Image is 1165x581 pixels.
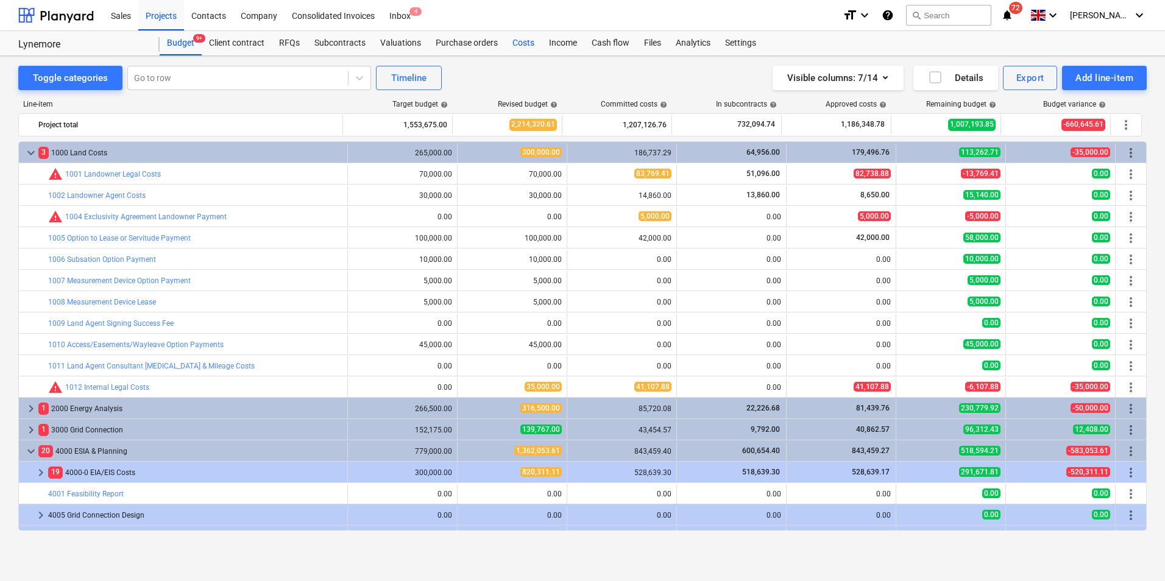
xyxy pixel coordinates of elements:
div: Purchase orders [428,31,505,55]
div: Budget variance [1043,100,1106,108]
div: Lynemore [18,38,145,51]
span: More actions [1124,380,1138,395]
span: 0.00 [1092,361,1110,370]
span: help [438,101,448,108]
span: 0.00 [982,510,1000,519]
span: 1,007,193.85 [948,119,996,130]
span: help [657,101,667,108]
button: Search [906,5,991,26]
iframe: Chat Widget [1104,523,1165,581]
span: 0.00 [982,361,1000,370]
div: 0.00 [462,490,562,498]
span: More actions [1124,146,1138,160]
span: keyboard_arrow_right [34,465,48,480]
div: 0.00 [791,319,891,328]
div: 43,454.57 [572,426,671,434]
a: Valuations [373,31,428,55]
div: 3000 Grid Connection [38,420,342,440]
span: 0.00 [1092,488,1110,498]
span: 0.00 [1092,233,1110,242]
span: 0.00 [1092,254,1110,264]
div: 0.00 [353,319,452,328]
div: 0.00 [791,490,891,498]
span: 12,408.00 [1073,424,1110,434]
span: More actions [1124,210,1138,224]
div: 0.00 [682,276,781,285]
div: 0.00 [682,490,781,498]
span: 0.00 [1092,211,1110,221]
a: Costs [505,31,542,55]
div: Subcontracts [307,31,373,55]
i: notifications [1001,8,1013,23]
span: help [1096,101,1106,108]
span: More actions [1119,118,1133,132]
span: More actions [1124,444,1138,459]
div: 528,639.30 [572,468,671,477]
span: keyboard_arrow_right [34,508,48,523]
span: help [986,101,996,108]
div: 0.00 [791,340,891,349]
span: 0.00 [1092,318,1110,328]
span: keyboard_arrow_down [24,444,38,459]
span: 0.00 [982,318,1000,328]
span: -13,769.41 [961,169,1000,178]
span: 0.00 [982,488,1000,498]
div: 100,000.00 [353,234,452,242]
span: 113,262.71 [959,147,1000,157]
div: 0.00 [682,383,781,392]
div: 4010 Ornithology Surveys [48,527,342,546]
span: More actions [1124,273,1138,288]
div: 0.00 [682,255,781,264]
div: 5,000.00 [353,298,452,306]
span: 13,860.00 [745,191,781,199]
div: 14,860.00 [572,191,671,200]
span: More actions [1124,359,1138,373]
span: 5,000.00 [858,211,891,221]
span: 0.00 [1092,169,1110,178]
span: 81,439.76 [855,404,891,412]
span: 20 [38,445,53,457]
button: Details [913,66,998,90]
i: Knowledge base [882,8,894,23]
span: 5,000.00 [968,275,1000,285]
span: 3 [38,147,49,158]
div: 0.00 [462,362,562,370]
a: 1011 Land Agent Consultant [MEDICAL_DATA] & Mileage Costs [48,362,255,370]
div: Analytics [668,31,718,55]
div: 0.00 [353,383,452,392]
div: 266,500.00 [353,404,452,413]
div: 1,553,675.00 [348,115,447,135]
div: 10,000.00 [353,255,452,264]
span: More actions [1124,401,1138,416]
i: keyboard_arrow_down [1132,8,1147,23]
span: -35,000.00 [1071,382,1110,392]
span: 1 [38,424,49,435]
div: Client contract [202,31,272,55]
span: 300,000.00 [520,147,562,157]
div: 45,000.00 [462,340,562,349]
span: Committed costs exceed revised budget [48,210,63,224]
div: Toggle categories [33,70,108,86]
span: keyboard_arrow_down [24,146,38,160]
button: Export [1003,66,1058,90]
div: 0.00 [572,340,671,349]
span: -583,053.61 [1066,446,1110,456]
span: 230,779.92 [959,403,1000,413]
span: 4 [409,7,422,16]
div: 30,000.00 [353,191,452,200]
span: 45,000.00 [963,339,1000,349]
div: 0.00 [682,298,781,306]
div: 0.00 [572,362,671,370]
div: Cash flow [584,31,637,55]
div: 0.00 [572,319,671,328]
a: 1007 Measurement Device Option Payment [48,276,191,285]
span: More actions [1124,337,1138,352]
span: 10,000.00 [963,254,1000,264]
div: Settings [718,31,763,55]
a: RFQs [272,31,307,55]
span: 1,362,053.61 [514,446,562,456]
div: 0.00 [462,213,562,221]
